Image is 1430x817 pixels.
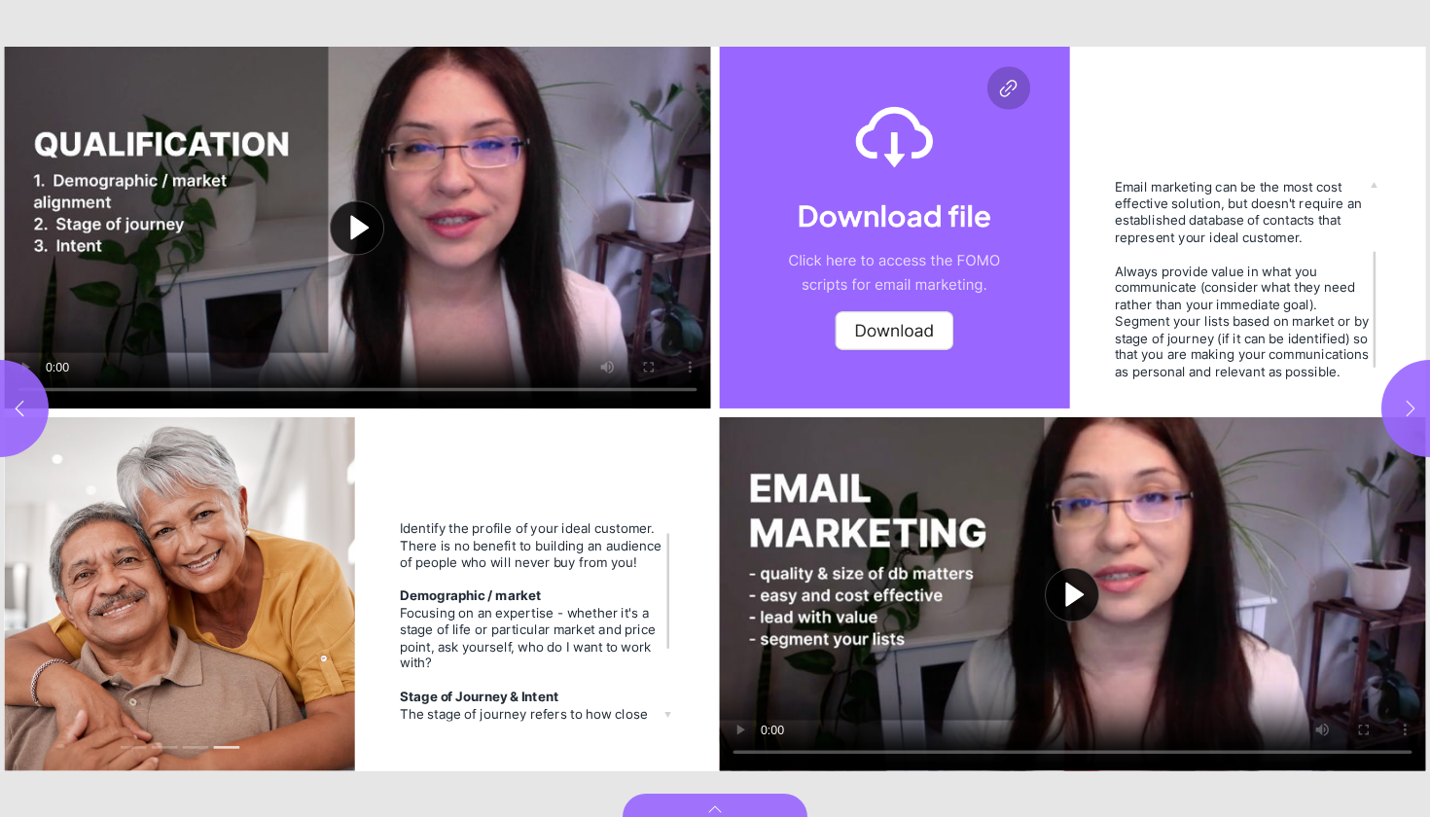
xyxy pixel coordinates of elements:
section: Page 5 [715,47,1430,771]
div: The stage of journey refers to how close they are to taking action in real estate. Intent refers ... [400,705,662,772]
div: Always provide value in what you communicate (consider what they need rather than your immediate ... [1115,263,1369,380]
div: Focusing on an expertise - whether it's a stage of life or particular market and price point, ask... [400,604,662,671]
strong: Stage of Journey & Intent [400,689,558,705]
div: Slideshow [4,417,354,771]
strong: Demographic / market [400,587,541,604]
div: Identify the profile of your ideal customer. There is no benefit to building an audience of peopl... [400,520,662,571]
div: Email marketing can be the most cost effective solution, but doesn't require an established datab... [1115,178,1369,245]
